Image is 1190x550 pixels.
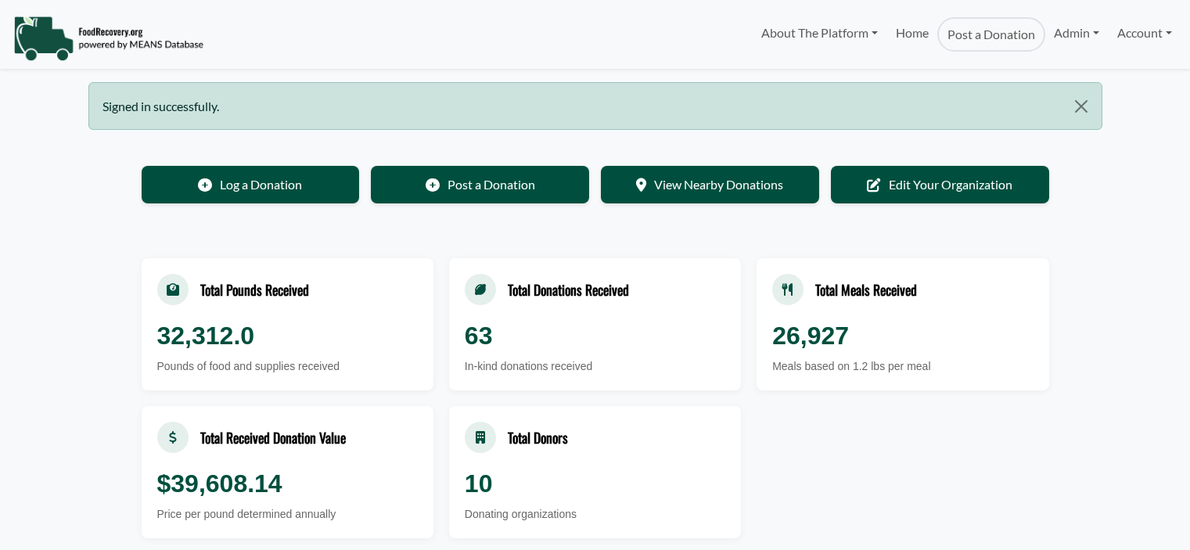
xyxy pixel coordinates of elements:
[465,358,725,375] div: In-kind donations received
[601,166,819,203] a: View Nearby Donations
[157,358,418,375] div: Pounds of food and supplies received
[200,427,346,448] div: Total Received Donation Value
[772,358,1033,375] div: Meals based on 1.2 lbs per meal
[465,317,725,354] div: 63
[13,15,203,62] img: NavigationLogo_FoodRecovery-91c16205cd0af1ed486a0f1a7774a6544ea792ac00100771e7dd3ec7c0e58e41.png
[886,17,937,52] a: Home
[465,465,725,502] div: 10
[831,166,1049,203] a: Edit Your Organization
[508,279,629,300] div: Total Donations Received
[157,465,418,502] div: $39,608.14
[142,166,360,203] a: Log a Donation
[157,317,418,354] div: 32,312.0
[1061,83,1101,130] button: Close
[937,17,1045,52] a: Post a Donation
[88,82,1102,130] div: Signed in successfully.
[753,17,886,49] a: About The Platform
[157,506,418,523] div: Price per pound determined annually
[508,427,568,448] div: Total Donors
[1045,17,1108,49] a: Admin
[371,166,589,203] a: Post a Donation
[772,317,1033,354] div: 26,927
[200,279,309,300] div: Total Pounds Received
[465,506,725,523] div: Donating organizations
[1109,17,1181,49] a: Account
[815,279,917,300] div: Total Meals Received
